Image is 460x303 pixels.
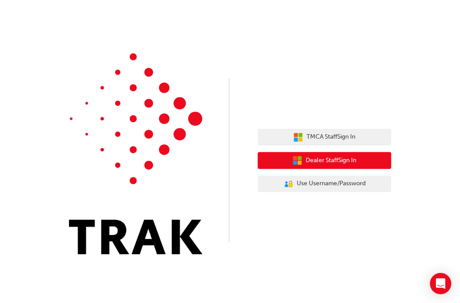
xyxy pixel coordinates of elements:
button: Use Username/Password [258,175,391,192]
img: Trak [69,53,202,254]
button: TMCA StaffSign In [258,129,391,146]
span: Dealer Staff Sign In [306,155,356,166]
span: TMCA Staff Sign In [307,132,355,142]
div: Open Intercom Messenger [430,273,451,294]
span: Use Username/Password [297,179,366,189]
button: Dealer StaffSign In [258,152,391,169]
